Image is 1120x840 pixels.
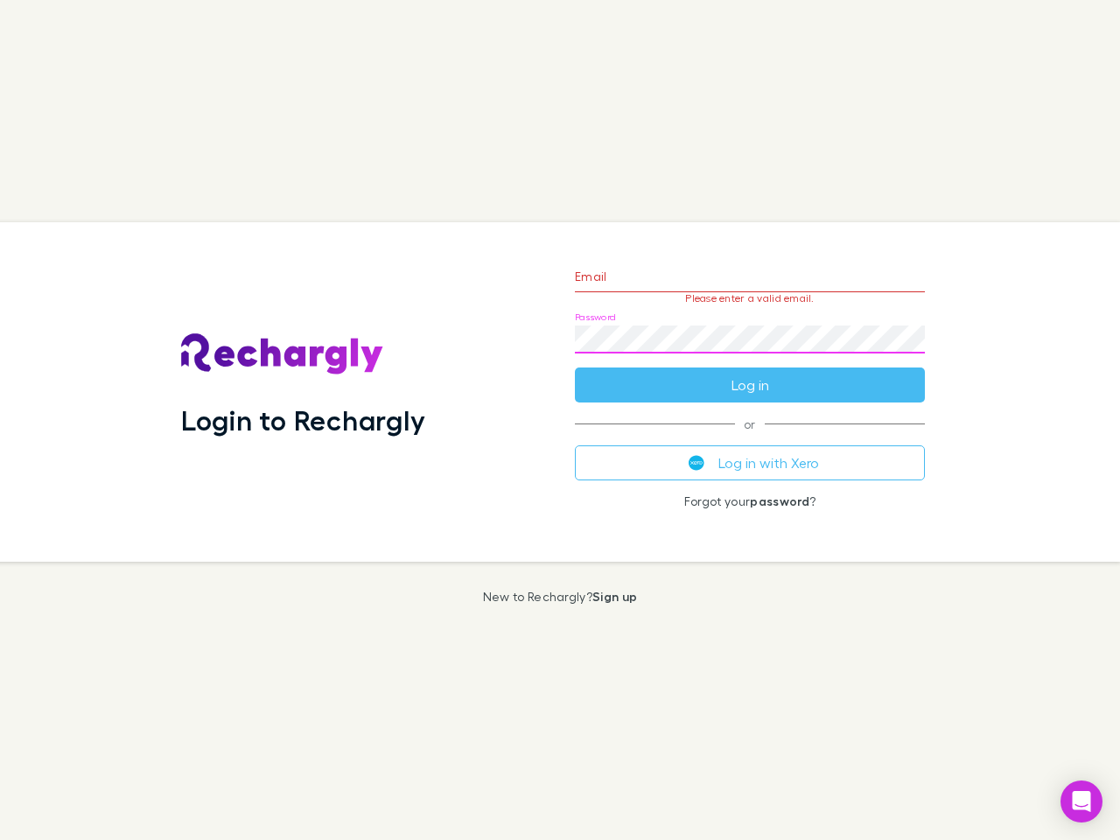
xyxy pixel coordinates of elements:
[575,445,925,480] button: Log in with Xero
[689,455,704,471] img: Xero's logo
[1060,780,1102,822] div: Open Intercom Messenger
[575,311,616,324] label: Password
[483,590,638,604] p: New to Rechargly?
[575,367,925,402] button: Log in
[575,292,925,304] p: Please enter a valid email.
[181,333,384,375] img: Rechargly's Logo
[181,403,425,437] h1: Login to Rechargly
[575,494,925,508] p: Forgot your ?
[575,423,925,424] span: or
[592,589,637,604] a: Sign up
[750,493,809,508] a: password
